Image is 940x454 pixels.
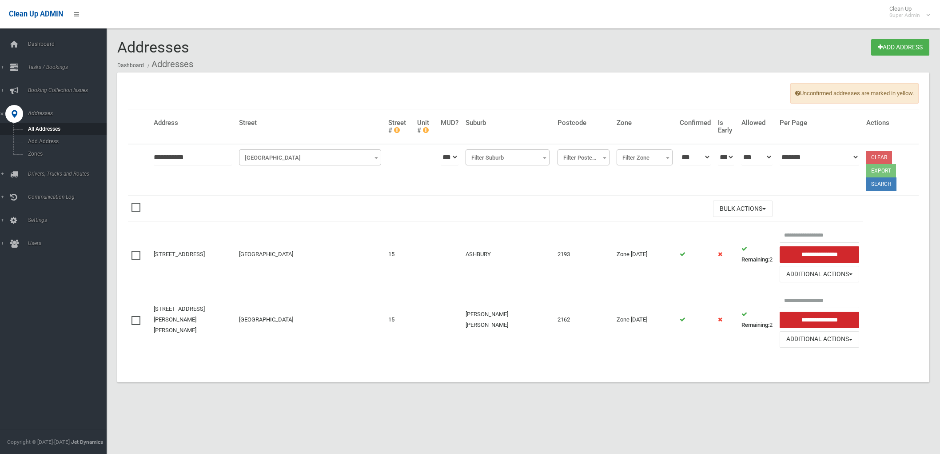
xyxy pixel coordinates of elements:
[617,119,673,127] h4: Zone
[25,217,114,223] span: Settings
[25,64,114,70] span: Tasks / Bookings
[239,149,381,165] span: Filter Street
[388,119,410,134] h4: Street #
[713,201,773,217] button: Bulk Actions
[154,119,232,127] h4: Address
[25,240,114,246] span: Users
[117,38,189,56] span: Addresses
[866,151,892,164] a: Clear
[25,126,107,132] span: All Addresses
[741,119,773,127] h4: Allowed
[441,119,458,127] h4: MUD?
[866,164,896,177] button: Export
[25,151,107,157] span: Zones
[154,305,205,333] a: [STREET_ADDRESS][PERSON_NAME][PERSON_NAME]
[25,194,114,200] span: Communication Log
[385,222,414,287] td: 15
[560,152,607,164] span: Filter Postcode
[466,119,550,127] h4: Suburb
[889,12,920,19] small: Super Admin
[613,222,676,287] td: Zone [DATE]
[780,331,859,348] button: Additional Actions
[417,119,434,134] h4: Unit #
[25,171,114,177] span: Drivers, Trucks and Routes
[9,10,63,18] span: Clean Up ADMIN
[145,56,193,72] li: Addresses
[738,287,776,352] td: 2
[462,222,554,287] td: ASHBURY
[235,287,385,352] td: [GEOGRAPHIC_DATA]
[738,222,776,287] td: 2
[7,439,70,445] span: Copyright © [DATE]-[DATE]
[117,62,144,68] a: Dashboard
[25,87,114,93] span: Booking Collection Issues
[680,119,711,127] h4: Confirmed
[239,119,381,127] h4: Street
[871,39,929,56] a: Add Address
[790,83,919,104] span: Unconfirmed addresses are marked in yellow.
[554,222,613,287] td: 2193
[25,138,107,145] span: Add Address
[617,149,673,165] span: Filter Zone
[25,41,114,47] span: Dashboard
[619,152,670,164] span: Filter Zone
[468,152,547,164] span: Filter Suburb
[613,287,676,352] td: Zone [DATE]
[25,110,114,117] span: Addresses
[558,149,609,165] span: Filter Postcode
[235,222,385,287] td: [GEOGRAPHIC_DATA]
[780,119,859,127] h4: Per Page
[885,5,929,19] span: Clean Up
[780,266,859,282] button: Additional Actions
[466,149,550,165] span: Filter Suburb
[866,177,896,191] button: Search
[741,256,769,263] strong: Remaining:
[241,152,379,164] span: Filter Street
[71,439,103,445] strong: Jet Dynamics
[718,119,734,134] h4: Is Early
[154,251,205,257] a: [STREET_ADDRESS]
[385,287,414,352] td: 15
[462,287,554,352] td: [PERSON_NAME] [PERSON_NAME]
[741,321,769,328] strong: Remaining:
[558,119,609,127] h4: Postcode
[866,119,915,127] h4: Actions
[554,287,613,352] td: 2162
